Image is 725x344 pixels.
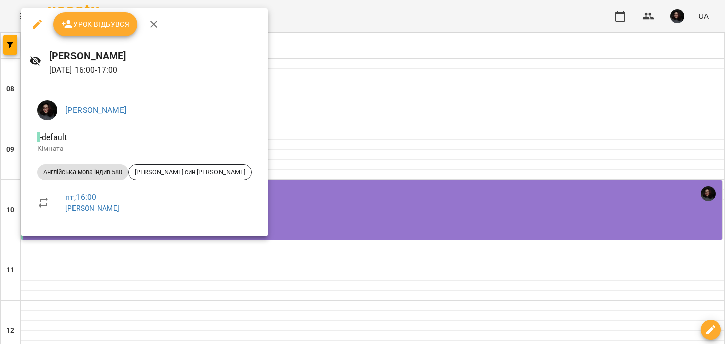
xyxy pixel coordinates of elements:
[128,164,252,180] div: [PERSON_NAME] син [PERSON_NAME]
[37,132,69,142] span: - default
[65,192,96,202] a: пт , 16:00
[65,105,126,115] a: [PERSON_NAME]
[49,48,260,64] h6: [PERSON_NAME]
[37,144,252,154] p: Кімната
[65,204,119,212] a: [PERSON_NAME]
[49,64,260,76] p: [DATE] 16:00 - 17:00
[129,168,251,177] span: [PERSON_NAME] син [PERSON_NAME]
[37,100,57,120] img: 3b3145ad26fe4813cc7227c6ce1adc1c.jpg
[37,168,128,177] span: Англійська мова індив 580
[61,18,130,30] span: Урок відбувся
[53,12,138,36] button: Урок відбувся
